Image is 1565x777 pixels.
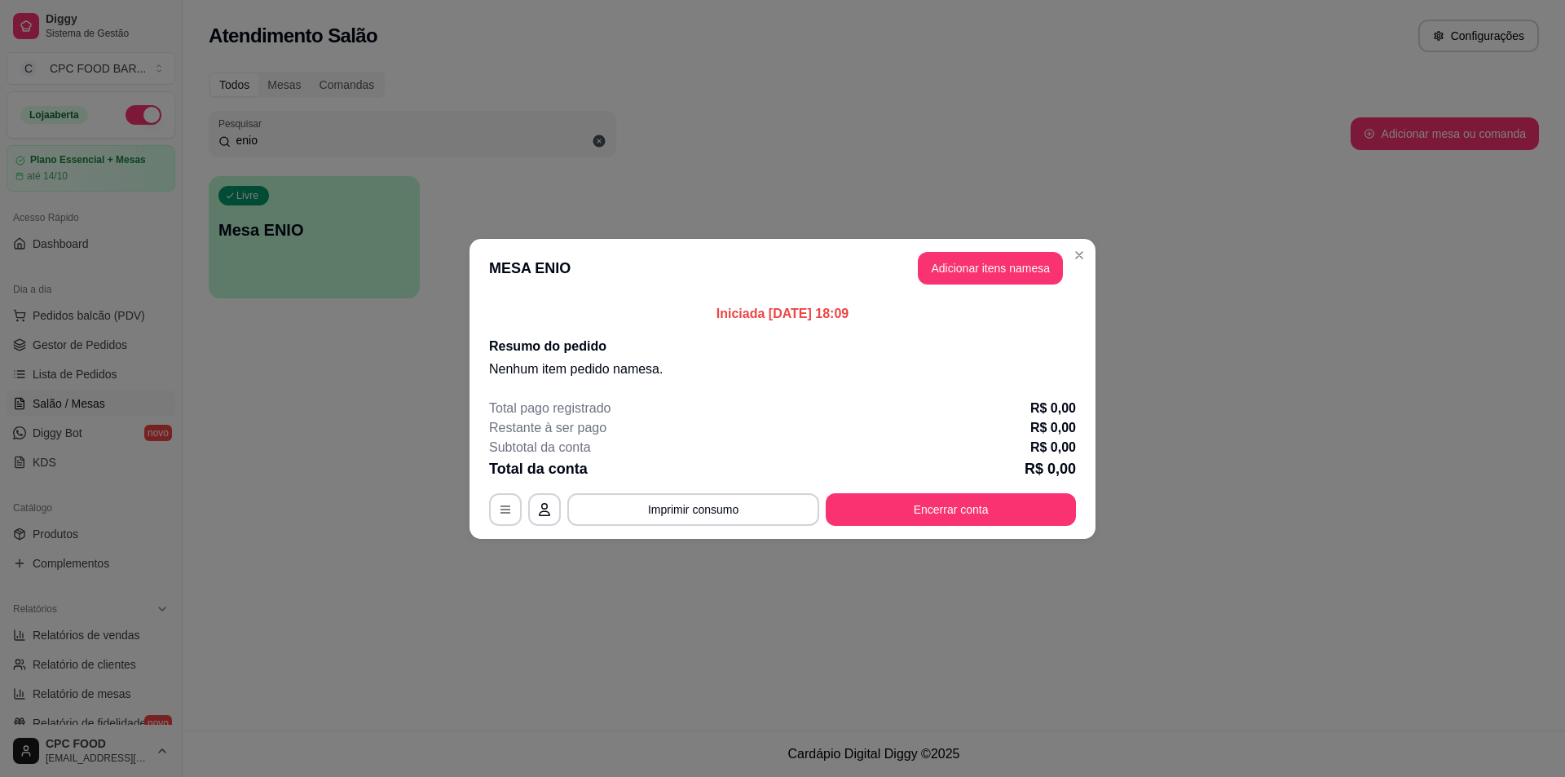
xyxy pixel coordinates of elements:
[826,493,1076,526] button: Encerrar conta
[489,399,611,418] p: Total pago registrado
[567,493,819,526] button: Imprimir consumo
[1030,418,1076,438] p: R$ 0,00
[489,304,1076,324] p: Iniciada [DATE] 18:09
[489,438,591,457] p: Subtotal da conta
[489,418,606,438] p: Restante à ser pago
[469,239,1095,298] header: MESA ENIO
[1025,457,1076,480] p: R$ 0,00
[489,457,588,480] p: Total da conta
[1030,399,1076,418] p: R$ 0,00
[1066,242,1092,268] button: Close
[489,337,1076,356] h2: Resumo do pedido
[1030,438,1076,457] p: R$ 0,00
[918,252,1063,285] button: Adicionar itens namesa
[489,360,1076,379] p: Nenhum item pedido na mesa .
